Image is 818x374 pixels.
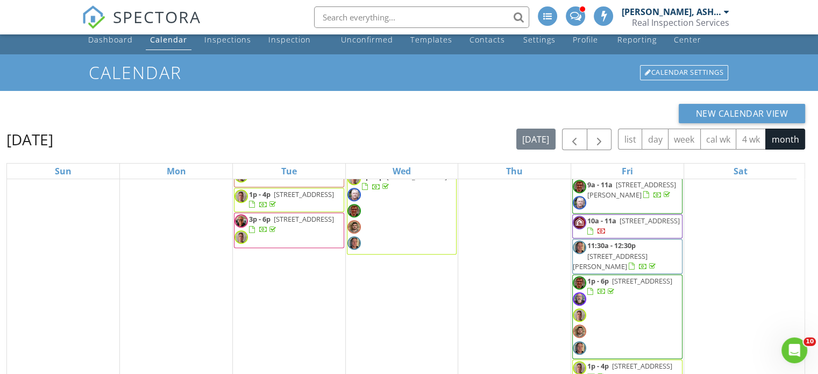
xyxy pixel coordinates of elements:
div: [PERSON_NAME], ASHI Certified [622,6,721,17]
a: New Inspection [264,19,328,50]
a: 1p - 4p [STREET_ADDRESS] [249,189,334,209]
img: selfie_.png [234,214,248,228]
img: selfie_2.png [347,236,361,250]
img: selfie__2.png [347,220,361,234]
a: SPECTORA [82,15,201,37]
span: [STREET_ADDRESS] [620,216,680,225]
a: Inspections [200,19,255,50]
span: [STREET_ADDRESS][PERSON_NAME] [587,180,676,200]
div: Reporting [617,34,656,45]
button: day [642,129,668,150]
a: Settings [518,19,559,50]
h2: [DATE] [6,129,53,150]
span: 1p - 4p [587,361,609,371]
span: [STREET_ADDRESS] [274,214,334,224]
a: 3p - 6p [STREET_ADDRESS] [234,213,344,248]
a: Reporting [613,19,660,50]
span: 1p - 4p [362,172,383,181]
span: SPECTORA [113,5,201,28]
a: Friday [620,164,635,179]
button: cal wk [700,129,737,150]
img: brian.jpeg [573,180,586,193]
a: Support Center [669,19,734,50]
a: 10a - 11a [STREET_ADDRESS] [587,216,680,236]
img: selfie.jpg [234,189,248,203]
a: Wednesday [390,164,413,179]
span: [STREET_ADDRESS] [387,172,447,181]
span: [STREET_ADDRESS][PERSON_NAME] [573,251,648,271]
iframe: Intercom live chat [781,337,807,363]
span: [STREET_ADDRESS] [612,276,672,286]
img: selfie__2.png [573,324,586,338]
div: Real Inspection Services [632,17,729,28]
img: ris_profile_logo_400x400px_redbg_v2.jpg [573,216,586,229]
button: week [668,129,701,150]
a: 9a - 11a [STREET_ADDRESS][PERSON_NAME] [587,180,676,200]
button: Previous month [562,129,587,151]
div: Templates [410,34,452,45]
img: brian.jpeg [573,276,586,290]
a: 1p - 4p [STREET_ADDRESS] [362,172,447,192]
img: The Best Home Inspection Software - Spectora [82,5,105,29]
a: Sunday [53,164,74,179]
span: 1p - 4p [249,189,271,199]
button: list [618,129,642,150]
img: selfie_2.png [573,241,586,254]
img: 70621596858__288f7849bc5b47598fabecf9cd2160cd.jpeg [573,292,586,306]
span: 9a - 11a [587,180,613,189]
a: Calendar Settings [639,64,729,81]
a: 10a - 11a [STREET_ADDRESS] [572,214,682,238]
a: 9a - 11a [STREET_ADDRESS][PERSON_NAME] [572,178,682,214]
img: thumbnail_img1351.jpg [347,188,361,201]
div: Contacts [470,34,505,45]
button: month [765,129,805,150]
a: Templates [406,19,457,50]
a: 1p - 4p [STREET_ADDRESS] [234,188,344,212]
a: 11:30a - 12:30p [STREET_ADDRESS][PERSON_NAME] [572,239,682,274]
span: 11:30a - 12:30p [587,241,636,250]
span: 10a - 11a [587,216,616,225]
a: Thursday [504,164,525,179]
span: [STREET_ADDRESS] [612,361,672,371]
img: thumbnail_img1351.jpg [573,196,586,209]
a: Unconfirmed [337,19,397,50]
a: 11:30a - 12:30p [STREET_ADDRESS][PERSON_NAME] [573,241,658,271]
img: selfie.jpg [234,230,248,244]
a: Monday [165,164,188,179]
h1: Calendar [89,63,729,82]
a: Contacts [465,19,510,50]
button: 4 wk [736,129,766,150]
a: 1p - 6p [STREET_ADDRESS] [587,276,672,296]
button: [DATE] [516,129,556,150]
input: Search everything... [314,6,529,28]
img: selfie.jpg [573,308,586,322]
a: 1p - 4p [STREET_ADDRESS] [347,170,457,255]
div: Calendar Settings [640,65,728,80]
div: Profile [572,34,598,45]
div: Unconfirmed [341,34,393,45]
span: 1p - 6p [587,276,609,286]
img: brian.jpeg [347,204,361,217]
img: selfie_2.png [573,341,586,355]
button: Next month [587,129,612,151]
a: Saturday [731,164,749,179]
a: Company Profile [568,19,604,50]
div: Settings [523,34,555,45]
span: 3p - 6p [249,214,271,224]
a: 1p - 6p [STREET_ADDRESS] [572,274,682,359]
span: 10 [803,337,816,346]
div: Inspections [204,34,251,45]
a: 3p - 6p [STREET_ADDRESS] [249,214,334,234]
button: New Calendar View [679,104,806,123]
a: Tuesday [279,164,299,179]
span: [STREET_ADDRESS] [274,189,334,199]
